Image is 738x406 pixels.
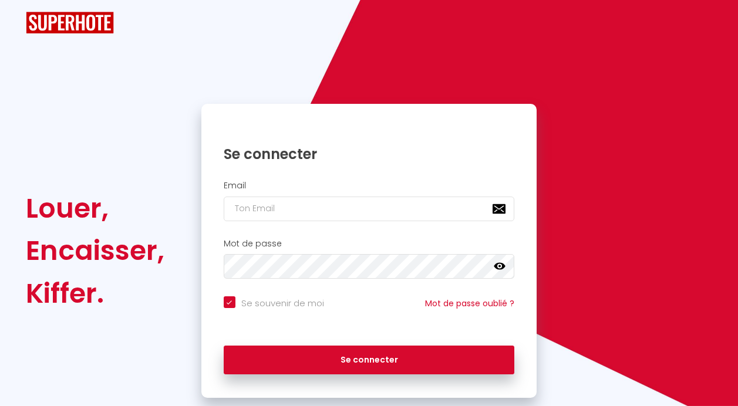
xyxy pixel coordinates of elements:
[224,239,515,249] h2: Mot de passe
[224,197,515,221] input: Ton Email
[26,12,114,33] img: SuperHote logo
[224,181,515,191] h2: Email
[26,187,164,229] div: Louer,
[224,346,515,375] button: Se connecter
[9,5,45,40] button: Ouvrir le widget de chat LiveChat
[26,229,164,272] div: Encaisser,
[224,145,515,163] h1: Se connecter
[26,272,164,314] div: Kiffer.
[425,297,514,309] a: Mot de passe oublié ?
